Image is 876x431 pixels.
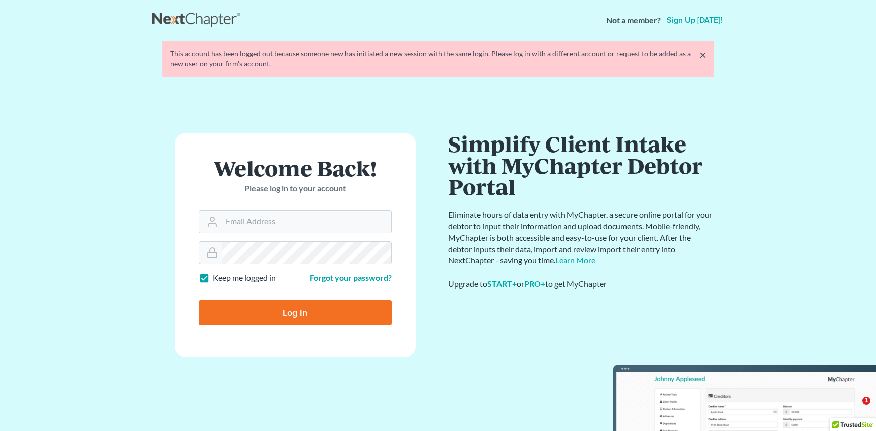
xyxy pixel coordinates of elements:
a: START+ [487,279,517,289]
a: Sign up [DATE]! [665,16,724,24]
a: PRO+ [524,279,545,289]
strong: Not a member? [606,15,661,26]
a: × [699,49,706,61]
span: 1 [862,397,870,405]
p: Please log in to your account [199,183,392,194]
a: Learn More [555,255,595,265]
div: This account has been logged out because someone new has initiated a new session with the same lo... [170,49,706,69]
label: Keep me logged in [213,272,276,284]
iframe: Intercom live chat [842,397,866,421]
input: Email Address [222,211,391,233]
p: Eliminate hours of data entry with MyChapter, a secure online portal for your debtor to input the... [448,209,714,266]
div: Upgrade to or to get MyChapter [448,278,714,290]
h1: Welcome Back! [199,157,392,179]
h1: Simplify Client Intake with MyChapter Debtor Portal [448,133,714,197]
input: Log In [199,300,392,325]
a: Forgot your password? [310,273,392,282]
